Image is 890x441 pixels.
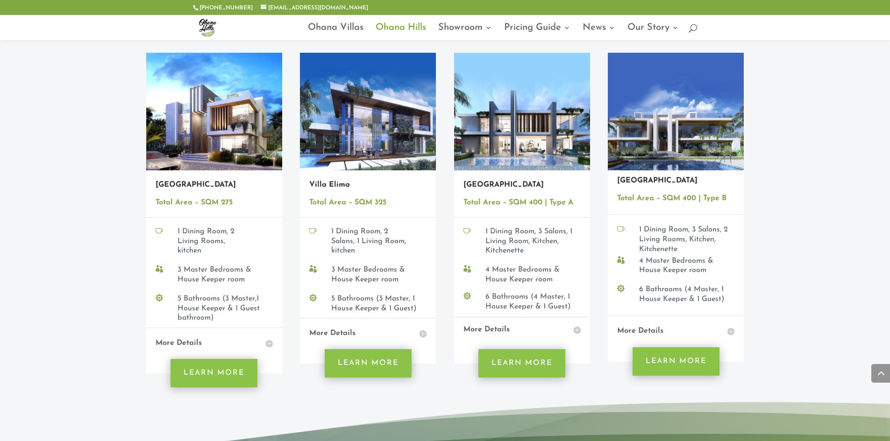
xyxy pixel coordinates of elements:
span:  [309,265,317,273]
span: 6 Bathrooms (4 Master, 1 House Keeper & 1 Guest) [485,293,571,310]
a: Learn More [478,349,565,378]
a: Ohana Hills [376,24,426,40]
span: 6 Bathrooms (4 Master, 1 House Keeper & 1 Guest) [639,286,725,303]
a: Showroom [438,24,492,40]
a: Learn More [325,349,412,378]
span:  [617,256,625,264]
h4: More Details [309,328,427,340]
span:  [156,227,163,234]
span: 5 Bathrooms (3 Master,1 House Keeper & 1 Guest bathroom) [178,295,260,322]
a: Our Story [627,24,679,40]
span: 4 Master Bedrooms & House Keeper room [639,257,713,274]
p: Total Area – SQM 400 | Type A [463,196,581,210]
span:  [309,227,317,234]
img: Mask group - 2022-03-02T132520.164 [146,53,282,170]
span:  [463,227,471,234]
h4: More Details [156,337,273,350]
span: 1 Dining Room, 2 Salons, 1 Living Room, kitchen [331,228,406,255]
span: 3 Master Bedrooms & House Keeper room [331,266,405,283]
span: 1 Dining Room, 3 Salons, 2 Living Rooms, Kitchen, Kitchenette [639,226,728,253]
a: Learn More [171,359,257,387]
img: Mask group - 2022-03-02T132526.154 [608,53,744,170]
a: [GEOGRAPHIC_DATA] [617,177,698,184]
a: [PHONE_NUMBER] [199,5,253,11]
a: Pricing Guide [504,24,570,40]
span:  [463,265,471,273]
span:  [156,294,163,301]
h4: More Details [463,324,581,336]
h4: More Details [617,325,734,337]
span:  [617,225,625,232]
span: 3 Master Bedrooms & House Keeper room [178,266,251,283]
span: 1 Dining Room, 2 Living Rooms, kitchen [178,228,235,255]
img: Mask group - 2022-03-02T132522.217 [300,53,436,170]
span:  [156,265,163,273]
img: ohana-hills [195,15,220,40]
a: News [583,24,615,40]
span:  [617,285,625,292]
a: Ohana Villas [308,24,363,40]
span: 5 Bathrooms (3 Master, 1 House Keeper & 1 Guest) [331,295,417,312]
a: Villa Elima [309,181,350,189]
a: Learn More [633,347,719,376]
a: [EMAIL_ADDRESS][DOMAIN_NAME] [261,5,368,11]
span: 1 Dining Room, 3 Salons, 1 Living Room, Kitchen, Kitchenette [485,228,572,255]
span: 4 Master Bedrooms & House Keeper room [485,266,560,283]
p: Total Area – SQM 400 | Type B [617,192,734,205]
a: [GEOGRAPHIC_DATA] [156,181,236,189]
p: Total Area – SQM 325 [309,196,427,210]
a: [GEOGRAPHIC_DATA] [463,181,544,189]
p: Total Area – SQM 275 [156,196,273,210]
img: Mask group - 2022-03-02T132524.221 [454,53,590,170]
span:  [463,292,471,300]
span:  [309,294,317,301]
